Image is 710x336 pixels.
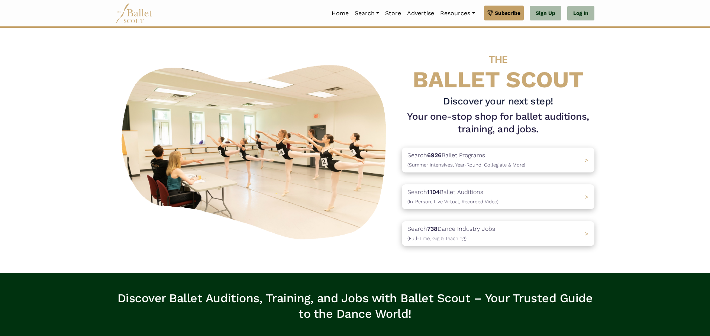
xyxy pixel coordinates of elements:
img: gem.svg [487,9,493,17]
p: Search Dance Industry Jobs [407,224,495,243]
a: Sign Up [530,6,561,21]
span: > [585,230,588,237]
span: Subscribe [495,9,520,17]
a: Home [329,6,352,21]
h3: Discover your next step! [402,95,594,108]
span: THE [489,53,507,65]
a: Resources [437,6,478,21]
p: Search Ballet Auditions [407,187,498,206]
span: > [585,156,588,164]
h1: Your one-stop shop for ballet auditions, training, and jobs. [402,110,594,136]
img: A group of ballerinas talking to each other in a ballet studio [116,57,396,244]
a: Log In [567,6,594,21]
span: (Full-Time, Gig & Teaching) [407,236,467,241]
h4: BALLET SCOUT [402,43,594,92]
span: > [585,193,588,200]
span: (Summer Intensives, Year-Round, Collegiate & More) [407,162,525,168]
a: Advertise [404,6,437,21]
a: Search738Dance Industry Jobs(Full-Time, Gig & Teaching) > [402,221,594,246]
a: Store [382,6,404,21]
h3: Discover Ballet Auditions, Training, and Jobs with Ballet Scout – Your Trusted Guide to the Dance... [116,291,594,322]
a: Search [352,6,382,21]
span: (In-Person, Live Virtual, Recorded Video) [407,199,498,204]
b: 6926 [427,152,442,159]
b: 1104 [427,188,440,196]
p: Search Ballet Programs [407,151,525,169]
a: Search1104Ballet Auditions(In-Person, Live Virtual, Recorded Video) > [402,184,594,209]
b: 738 [427,225,438,232]
a: Subscribe [484,6,524,20]
a: Search6926Ballet Programs(Summer Intensives, Year-Round, Collegiate & More)> [402,148,594,172]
